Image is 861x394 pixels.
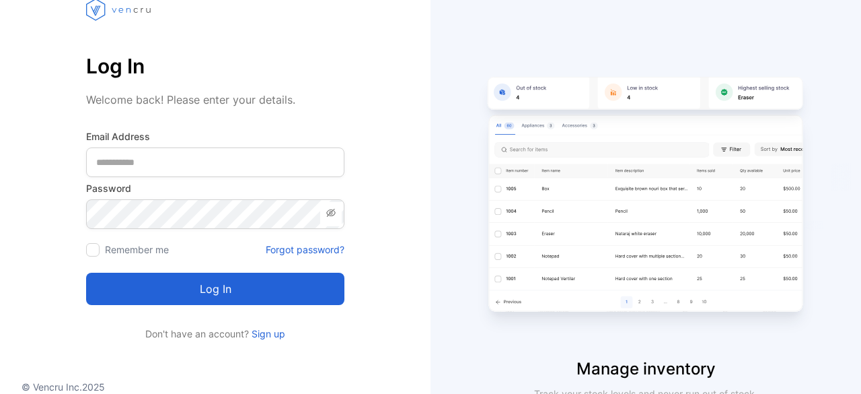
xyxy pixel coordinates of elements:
[266,242,344,257] a: Forgot password?
[430,357,861,381] p: Manage inventory
[86,129,344,143] label: Email Address
[249,328,285,339] a: Sign up
[86,92,344,108] p: Welcome back! Please enter your details.
[86,327,344,341] p: Don't have an account?
[86,50,344,82] p: Log In
[478,54,814,357] img: slider image
[86,181,344,195] label: Password
[86,273,344,305] button: Log in
[105,244,169,255] label: Remember me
